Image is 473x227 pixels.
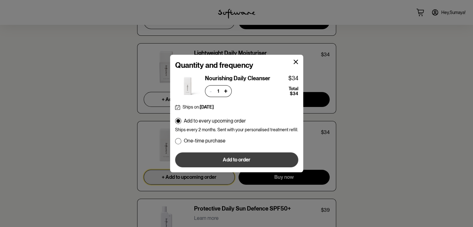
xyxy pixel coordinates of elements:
[289,86,298,91] p: Total
[221,87,230,95] button: +
[175,76,200,95] img: Nourishing Daily Cleanser product
[175,61,298,70] h4: Quantity and frequency
[289,91,298,96] p: $34
[215,88,221,94] span: 1
[283,75,298,82] h6: $34
[175,127,298,132] p: Ships every 2 months. Sent with your personalised treatment refill.
[206,87,215,95] button: -
[184,118,246,124] p: Add to every upcoming order
[205,75,270,82] h6: Nourishing Daily Cleanser
[183,104,214,110] p: Ships on:
[175,152,298,167] button: Add to order
[184,138,225,144] p: One-time purchase
[223,157,250,163] span: Add to order
[200,104,214,109] span: [DATE]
